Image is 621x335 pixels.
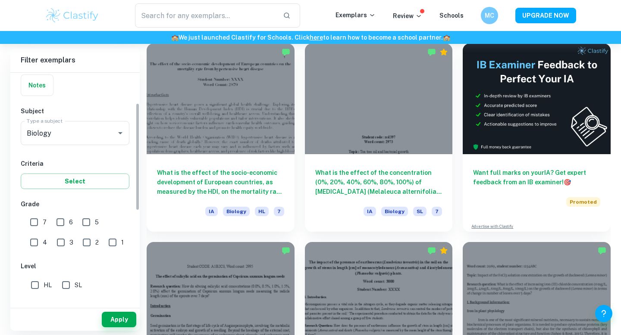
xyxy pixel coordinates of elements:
[135,3,276,28] input: Search for any exemplars...
[205,207,218,216] span: IA
[21,159,129,168] h6: Criteria
[121,238,124,247] span: 1
[463,43,611,154] img: Thumbnail
[2,33,619,42] h6: We just launched Clastify for Schools. Click to learn how to become a school partner.
[598,246,606,255] img: Marked
[439,12,464,19] a: Schools
[43,238,47,247] span: 4
[595,305,612,322] button: Help and Feedback
[69,217,73,227] span: 6
[223,207,250,216] span: Biology
[255,207,269,216] span: HL
[315,168,442,196] h6: What is the effect of the concentration (0%, 20%, 40%, 60%, 80%, 100%) of [MEDICAL_DATA] (Melaleu...
[305,43,453,232] a: What is the effect of the concentration (0%, 20%, 40%, 60%, 80%, 100%) of [MEDICAL_DATA] (Melaleu...
[564,179,571,186] span: 🎯
[95,238,99,247] span: 2
[439,246,448,255] div: Premium
[485,11,495,20] h6: MC
[463,43,611,232] a: Want full marks on yourIA? Get expert feedback from an IB examiner!PromotedAdvertise with Clastify
[439,48,448,56] div: Premium
[114,127,126,139] button: Open
[566,197,600,207] span: Promoted
[27,117,63,124] label: Type a subject
[44,280,52,290] span: HL
[21,304,129,313] h6: Session
[473,168,600,187] h6: Want full marks on your IA ? Get expert feedback from an IB examiner!
[69,238,73,247] span: 3
[274,207,284,216] span: 7
[43,217,47,227] span: 7
[75,280,82,290] span: SL
[21,174,129,189] button: Select
[21,75,53,96] button: Notes
[310,34,323,41] a: here
[381,207,408,216] span: Biology
[21,106,129,116] h6: Subject
[147,43,295,232] a: What is the effect of the socio-economic development of European countries, as measured by the HD...
[471,223,513,230] a: Advertise with Clastify
[413,207,427,216] span: SL
[282,246,290,255] img: Marked
[95,217,99,227] span: 5
[10,48,140,72] h6: Filter exemplars
[393,11,422,21] p: Review
[427,246,436,255] img: Marked
[157,168,284,196] h6: What is the effect of the socio-economic development of European countries, as measured by the HD...
[432,207,442,216] span: 7
[515,8,576,23] button: UPGRADE NOW
[102,312,136,327] button: Apply
[45,7,100,24] img: Clastify logo
[21,261,129,271] h6: Level
[364,207,376,216] span: IA
[21,199,129,209] h6: Grade
[171,34,179,41] span: 🏫
[481,7,498,24] button: MC
[427,48,436,56] img: Marked
[336,10,376,20] p: Exemplars
[443,34,450,41] span: 🏫
[282,48,290,56] img: Marked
